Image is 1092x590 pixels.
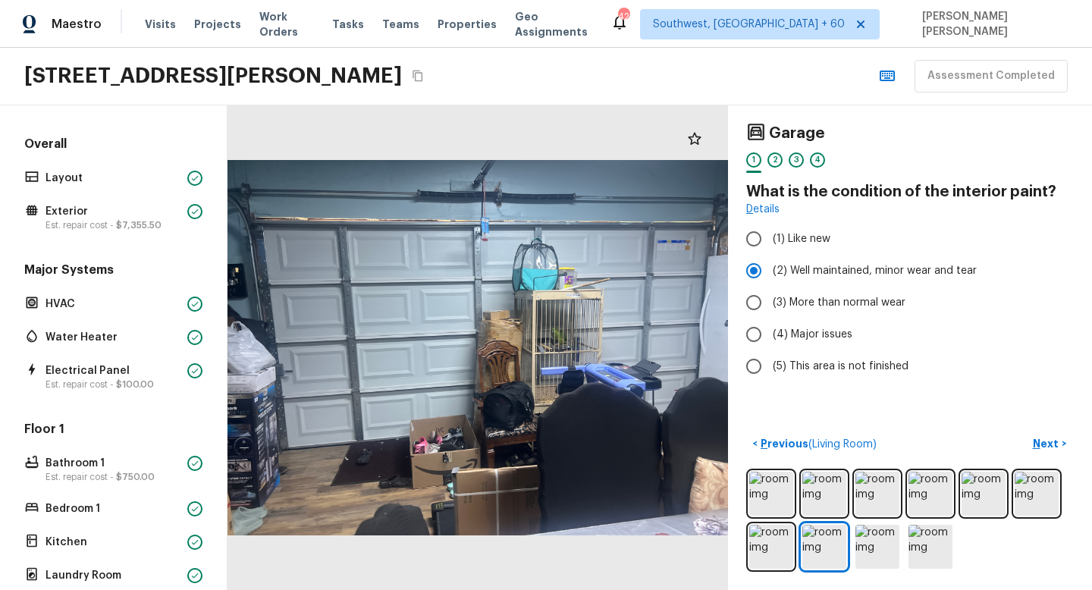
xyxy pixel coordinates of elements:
p: Layout [45,171,181,186]
span: ( Living Room ) [808,439,877,450]
span: Work Orders [259,9,314,39]
span: [PERSON_NAME] [PERSON_NAME] [916,9,1069,39]
img: room img [749,525,793,569]
img: room img [855,525,899,569]
span: $750.00 [116,472,155,482]
img: room img [908,472,952,516]
img: room img [802,472,846,516]
p: HVAC [45,297,181,312]
h5: Overall [21,136,206,155]
p: Electrical Panel [45,363,181,378]
span: Southwest, [GEOGRAPHIC_DATA] + 60 [653,17,845,32]
p: Exterior [45,204,181,219]
span: $100.00 [116,380,154,389]
h4: Garage [769,124,825,143]
p: Bathroom 1 [45,456,181,471]
h4: What is the condition of the interior paint? [746,182,1074,202]
img: room img [855,472,899,516]
div: 4 [810,152,825,168]
span: (1) Like new [773,231,830,246]
h5: Floor 1 [21,421,206,441]
div: 1 [746,152,761,168]
div: 420 [618,9,629,24]
button: Next> [1025,432,1074,457]
span: $7,355.50 [116,221,162,230]
img: room img [962,472,1006,516]
span: (2) Well maintained, minor wear and tear [773,263,977,278]
span: Maestro [52,17,102,32]
img: room img [908,525,952,569]
img: room img [1015,472,1059,516]
p: Est. repair cost - [45,471,181,483]
p: Est. repair cost - [45,378,181,391]
p: Kitchen [45,535,181,550]
p: Bedroom 1 [45,501,181,516]
p: Next [1033,436,1062,451]
span: Projects [194,17,241,32]
h5: Major Systems [21,262,206,281]
p: Previous [758,436,877,452]
span: Tasks [332,19,364,30]
div: 3 [789,152,804,168]
p: Laundry Room [45,568,181,583]
a: Details [746,202,780,217]
p: Water Heater [45,330,181,345]
span: (3) More than normal wear [773,295,905,310]
span: (5) This area is not finished [773,359,908,374]
img: room img [749,472,793,516]
button: Copy Address [408,66,428,86]
img: room img [802,525,846,569]
h2: [STREET_ADDRESS][PERSON_NAME] [24,62,402,89]
span: Visits [145,17,176,32]
span: (4) Major issues [773,327,852,342]
button: <Previous(Living Room) [746,432,883,457]
span: Teams [382,17,419,32]
span: Geo Assignments [515,9,593,39]
div: 2 [767,152,783,168]
p: Est. repair cost - [45,219,181,231]
span: Properties [438,17,497,32]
